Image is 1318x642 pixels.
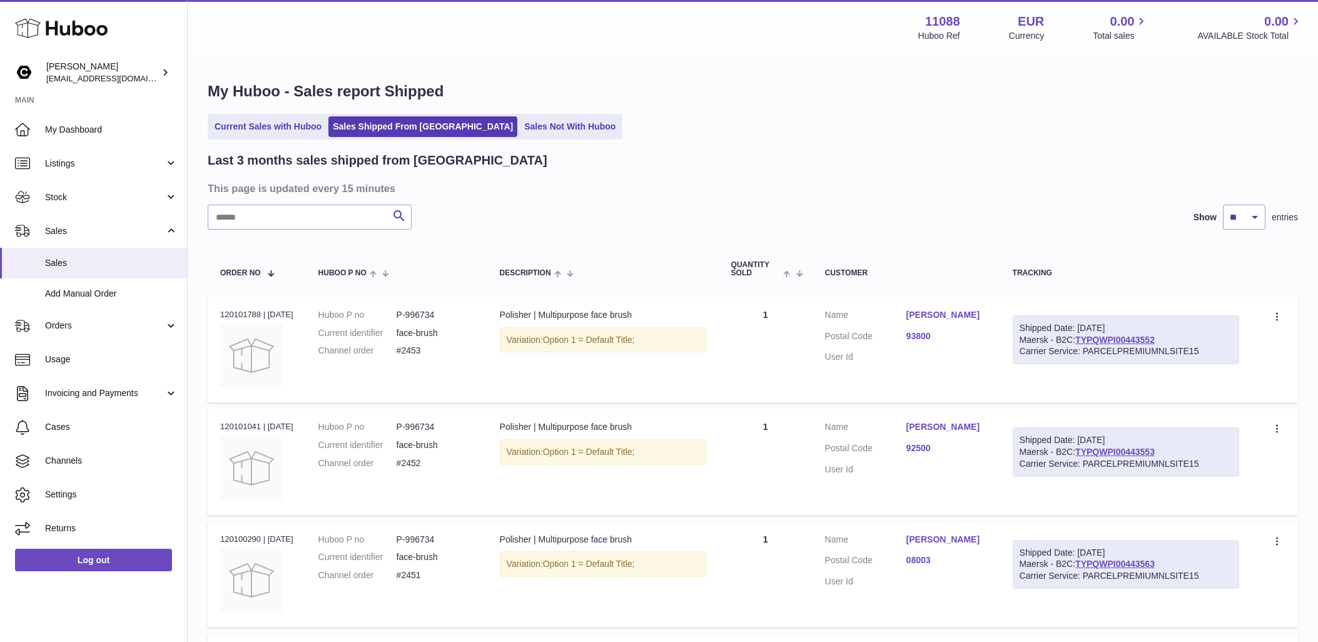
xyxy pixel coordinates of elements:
[1093,13,1148,42] a: 0.00 Total sales
[45,455,178,467] span: Channels
[45,522,178,534] span: Returns
[719,297,813,402] td: 1
[825,269,988,277] div: Customer
[220,309,293,320] div: 120101788 | [DATE]
[719,409,813,514] td: 1
[45,288,178,300] span: Add Manual Order
[500,309,706,321] div: Polisher | Multipurpose face brush
[825,464,906,476] dt: User Id
[1020,345,1233,357] div: Carrier Service: PARCELPREMIUMNLSITE15
[500,421,706,433] div: Polisher | Multipurpose face brush
[45,320,165,332] span: Orders
[45,489,178,501] span: Settings
[906,421,988,433] a: [PERSON_NAME]
[1075,447,1155,457] a: TYPQWPI00443553
[15,549,172,571] a: Log out
[318,551,397,563] dt: Current identifier
[500,269,551,277] span: Description
[220,534,293,545] div: 120100290 | [DATE]
[328,116,517,137] a: Sales Shipped From [GEOGRAPHIC_DATA]
[45,225,165,237] span: Sales
[1264,13,1289,30] span: 0.00
[1272,211,1298,223] span: entries
[45,421,178,433] span: Cases
[1020,434,1233,446] div: Shipped Date: [DATE]
[45,257,178,269] span: Sales
[1093,30,1148,42] span: Total sales
[1013,427,1240,477] div: Maersk - B2C:
[220,269,261,277] span: Order No
[220,421,293,432] div: 120101041 | [DATE]
[208,181,1295,195] h3: This page is updated every 15 minutes
[208,152,547,169] h2: Last 3 months sales shipped from [GEOGRAPHIC_DATA]
[45,124,178,136] span: My Dashboard
[45,387,165,399] span: Invoicing and Payments
[397,345,475,357] dd: #2453
[906,442,988,454] a: 92500
[1013,540,1240,589] div: Maersk - B2C:
[397,309,475,321] dd: P-996734
[1110,13,1135,30] span: 0.00
[318,309,397,321] dt: Huboo P no
[220,437,283,499] img: no-photo.jpg
[318,345,397,357] dt: Channel order
[918,30,960,42] div: Huboo Ref
[397,534,475,546] dd: P-996734
[318,269,367,277] span: Huboo P no
[220,549,283,611] img: no-photo.jpg
[208,81,1298,101] h1: My Huboo - Sales report Shipped
[825,330,906,345] dt: Postal Code
[1197,30,1303,42] span: AVAILABLE Stock Total
[731,261,781,277] span: Quantity Sold
[543,447,635,457] span: Option 1 = Default Title;
[397,327,475,339] dd: face-brush
[318,421,397,433] dt: Huboo P no
[925,13,960,30] strong: 11088
[1013,315,1240,365] div: Maersk - B2C:
[1075,559,1155,569] a: TYPQWPI00443563
[15,63,34,82] img: internalAdmin-11088@internal.huboo.com
[1020,322,1233,334] div: Shipped Date: [DATE]
[1020,547,1233,559] div: Shipped Date: [DATE]
[543,559,635,569] span: Option 1 = Default Title;
[825,421,906,436] dt: Name
[906,534,988,546] a: [PERSON_NAME]
[318,327,397,339] dt: Current identifier
[1020,570,1233,582] div: Carrier Service: PARCELPREMIUMNLSITE15
[45,191,165,203] span: Stock
[45,158,165,170] span: Listings
[906,330,988,342] a: 93800
[45,354,178,365] span: Usage
[520,116,620,137] a: Sales Not With Huboo
[825,534,906,549] dt: Name
[397,569,475,581] dd: #2451
[825,309,906,324] dt: Name
[1020,458,1233,470] div: Carrier Service: PARCELPREMIUMNLSITE15
[500,551,706,577] div: Variation:
[46,61,159,84] div: [PERSON_NAME]
[500,534,706,546] div: Polisher | Multipurpose face brush
[825,442,906,457] dt: Postal Code
[46,73,184,83] span: [EMAIL_ADDRESS][DOMAIN_NAME]
[906,554,988,566] a: 08003
[397,551,475,563] dd: face-brush
[825,351,906,363] dt: User Id
[500,439,706,465] div: Variation:
[1197,13,1303,42] a: 0.00 AVAILABLE Stock Total
[719,521,813,627] td: 1
[1018,13,1044,30] strong: EUR
[1009,30,1045,42] div: Currency
[543,335,635,345] span: Option 1 = Default Title;
[210,116,326,137] a: Current Sales with Huboo
[1013,269,1240,277] div: Tracking
[318,457,397,469] dt: Channel order
[220,324,283,387] img: no-photo.jpg
[397,421,475,433] dd: P-996734
[318,439,397,451] dt: Current identifier
[1194,211,1217,223] label: Show
[318,534,397,546] dt: Huboo P no
[318,569,397,581] dt: Channel order
[397,439,475,451] dd: face-brush
[825,576,906,588] dt: User Id
[397,457,475,469] dd: #2452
